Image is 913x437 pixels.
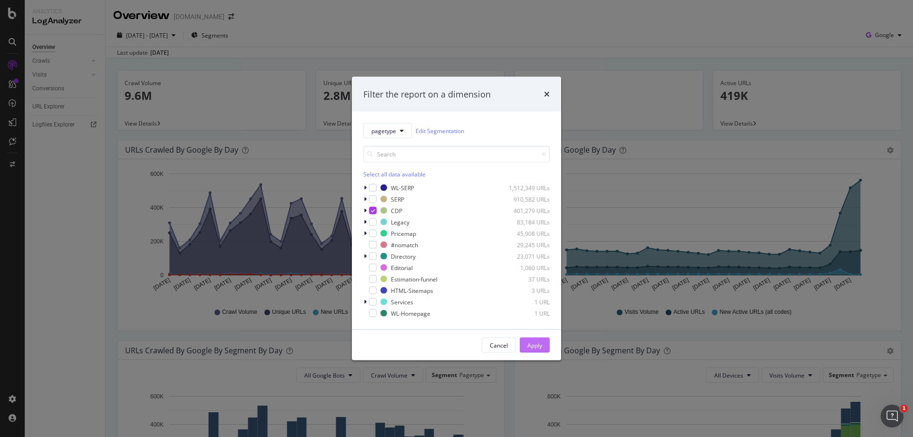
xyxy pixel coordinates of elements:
div: WL-Homepage [391,309,430,317]
div: Apply [527,341,542,349]
span: pagetype [371,126,396,135]
button: pagetype [363,123,412,138]
div: WL-SERP [391,184,414,192]
span: 1 [900,405,908,412]
div: Filter the report on a dimension [363,88,491,100]
div: 1,060 URLs [503,263,550,272]
button: Apply [520,338,550,353]
div: HTML-Sitemaps [391,286,433,294]
div: 23,071 URLs [503,252,550,260]
div: Directory [391,252,416,260]
div: CDP [391,206,402,214]
div: Cancel [490,341,508,349]
div: 1 URL [503,309,550,317]
div: Select all data available [363,170,550,178]
input: Search [363,146,550,163]
iframe: Intercom live chat [881,405,903,427]
div: 37 URLs [503,275,550,283]
div: 910,582 URLs [503,195,550,203]
div: Estimation-funnel [391,275,437,283]
button: Cancel [482,338,516,353]
div: 45,908 URLs [503,229,550,237]
div: Services [391,298,413,306]
div: 29,245 URLs [503,241,550,249]
div: modal [352,77,561,360]
a: Edit Segmentation [416,126,464,136]
div: Legacy [391,218,409,226]
div: 3 URLs [503,286,550,294]
div: Editorial [391,263,413,272]
div: #nomatch [391,241,418,249]
div: Pricemap [391,229,416,237]
div: 401,279 URLs [503,206,550,214]
div: 83,184 URLs [503,218,550,226]
div: SERP [391,195,404,203]
div: 1 URL [503,298,550,306]
div: 1,512,349 URLs [503,184,550,192]
div: times [544,88,550,100]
